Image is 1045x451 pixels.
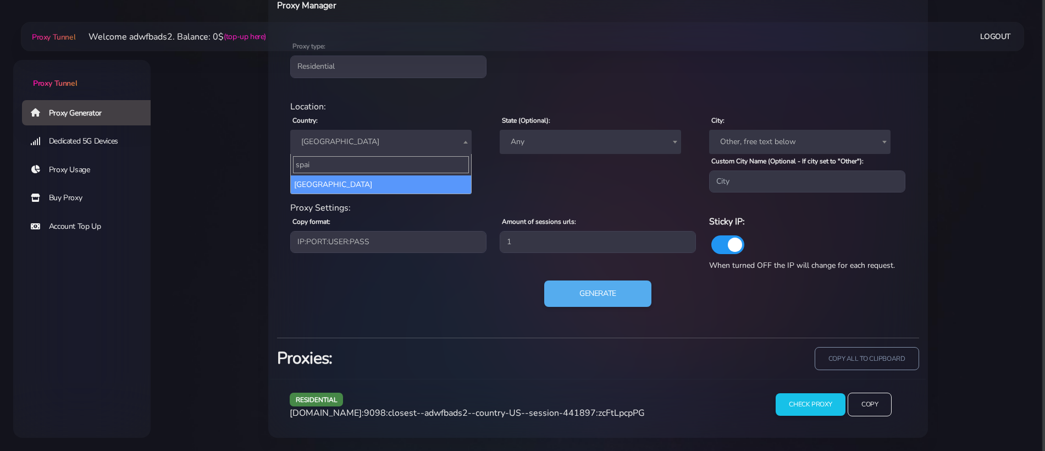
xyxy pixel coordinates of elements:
a: Dedicated 5G Devices [22,129,159,154]
span: Other, free text below [716,134,884,150]
span: residential [290,393,344,406]
input: Search [293,156,469,173]
input: Copy [848,393,892,416]
label: City: [711,116,725,125]
a: Account Top Up [22,214,159,239]
a: (top-up here) [224,31,266,42]
input: City [709,170,905,193]
li: Welcome adwfbads2. Balance: 0$ [75,30,266,43]
span: Proxy Tunnel [33,78,77,89]
div: Proxy Settings: [284,201,913,215]
a: Proxy Usage [22,157,159,183]
input: copy all to clipboard [815,347,919,371]
span: Proxy Tunnel [32,32,75,42]
button: Generate [544,280,651,307]
label: Amount of sessions urls: [502,217,576,227]
span: Any [506,134,674,150]
span: Any [500,130,681,154]
input: Check Proxy [776,393,845,416]
a: Proxy Tunnel [13,60,151,89]
span: Other, free text below [709,130,891,154]
label: Copy format: [292,217,330,227]
span: United States of America [297,134,465,150]
span: [DOMAIN_NAME]:9098:closest--adwfbads2--country-US--session-441897:zcFtLpcpPG [290,407,645,419]
label: Custom City Name (Optional - If city set to "Other"): [711,156,864,166]
div: Location: [284,100,913,113]
span: United States of America [290,130,472,154]
h6: Sticky IP: [709,215,905,229]
label: State (Optional): [502,116,550,125]
a: Proxy Generator [22,100,159,125]
a: Buy Proxy [22,185,159,211]
a: Proxy Tunnel [30,28,75,46]
li: [GEOGRAPHIC_DATA] [291,175,471,194]
iframe: Webchat Widget [883,271,1031,437]
h3: Proxies: [277,347,591,370]
label: Country: [292,116,318,125]
a: Logout [980,26,1011,47]
span: When turned OFF the IP will change for each request. [709,260,895,271]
